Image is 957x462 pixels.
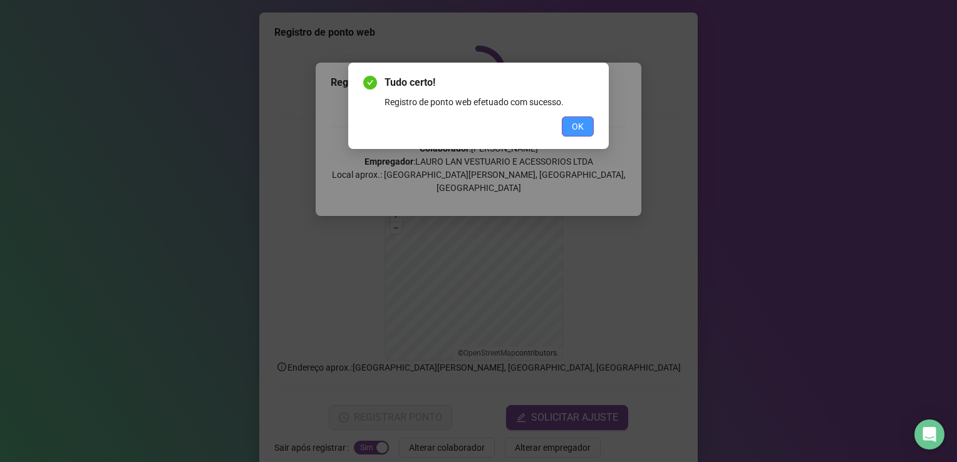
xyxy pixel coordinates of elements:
div: Registro de ponto web efetuado com sucesso. [385,95,594,109]
button: OK [562,116,594,136]
div: Open Intercom Messenger [914,419,944,449]
span: check-circle [363,76,377,90]
span: Tudo certo! [385,75,594,90]
span: OK [572,120,584,133]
